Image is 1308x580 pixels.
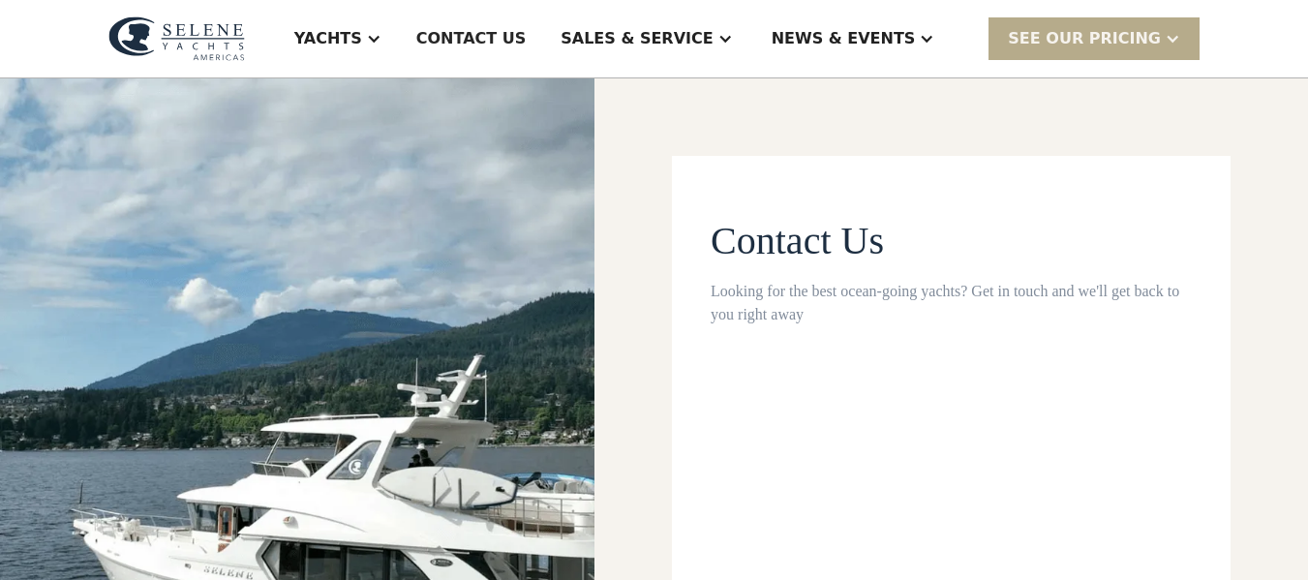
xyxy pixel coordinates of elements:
div: Yachts [294,27,362,50]
form: Contact page From [711,218,1192,510]
div: Contact US [416,27,527,50]
img: logo [108,16,245,61]
div: Sales & Service [561,27,713,50]
div: SEE Our Pricing [1008,27,1161,50]
div: Looking for the best ocean-going yachts? Get in touch and we'll get back to you right away [711,280,1192,326]
iframe: Form 0 [711,365,1192,510]
span: Contact Us [711,219,884,262]
div: News & EVENTS [772,27,916,50]
div: SEE Our Pricing [989,17,1200,59]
